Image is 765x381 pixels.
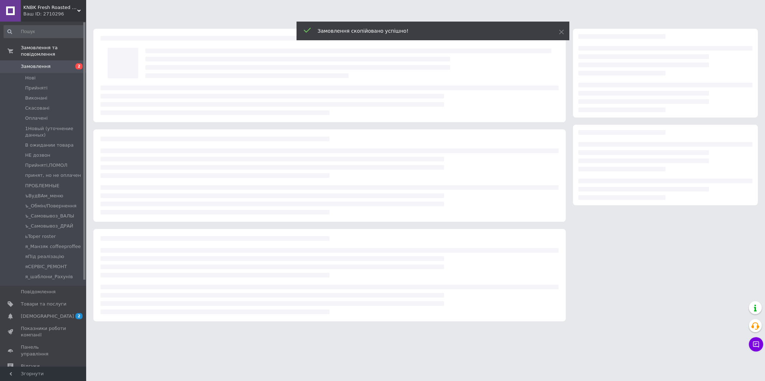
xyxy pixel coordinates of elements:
[21,325,66,338] span: Показники роботи компанії
[75,313,83,319] span: 2
[25,172,81,179] span: принят, но не оплачен
[25,243,81,250] span: я_Манзяк coffeeproffee
[21,301,66,307] span: Товари та послуги
[25,105,50,111] span: Скасовані
[25,183,59,189] span: ПРОБЛЕМНЫЕ
[25,115,48,121] span: Оплачені
[21,63,51,70] span: Замовлення
[25,203,76,209] span: ъ_Обмін/Повернення
[25,142,74,148] span: В ожидании товара
[25,125,84,138] span: 1Новый (уточнение данных)
[25,263,67,270] span: яСЕРВІС_РЕМОНТ
[25,193,63,199] span: ъВудВАм_меню
[21,363,39,369] span: Відгуки
[25,85,47,91] span: Прийняті
[25,213,74,219] span: ъ_Самовывоз_ВАЛЫ
[25,223,73,229] span: ъ_Самовывоз_ДРАЙ
[25,162,67,169] span: Прийняті,ПОМОЛ
[21,344,66,357] span: Панель управління
[25,95,47,101] span: Виконані
[318,27,541,35] div: Замовлення скопійовано успішно!
[21,45,86,58] span: Замовлення та повідомлення
[23,4,77,11] span: KNBK Fresh Roasted Coffee & Accessories store
[25,152,50,159] span: НЕ дозвон
[21,289,56,295] span: Повідомлення
[4,25,85,38] input: Пошук
[25,233,56,240] span: ьToper roster
[25,274,73,280] span: я_шаблони_Рахунів
[25,253,64,260] span: яПід реалізацію
[749,337,763,352] button: Чат з покупцем
[21,313,74,320] span: [DEMOGRAPHIC_DATA]
[75,63,83,69] span: 2
[25,75,36,81] span: Нові
[23,11,86,17] div: Ваш ID: 2710296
